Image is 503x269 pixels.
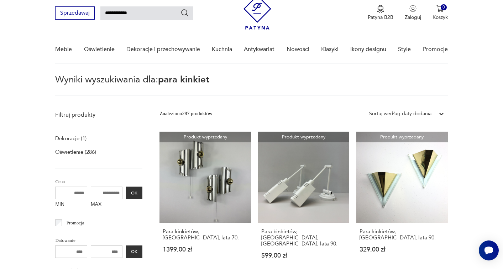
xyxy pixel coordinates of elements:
[350,36,386,63] a: Ikony designu
[405,14,421,21] p: Zaloguj
[441,4,447,10] div: 0
[84,36,115,63] a: Oświetlenie
[55,6,95,20] button: Sprzedawaj
[55,147,96,157] a: Oświetlenie (286)
[55,237,142,244] p: Datowanie
[163,247,247,253] p: 1399,00 zł
[360,247,444,253] p: 329,00 zł
[368,5,393,21] button: Patyna B2B
[368,5,393,21] a: Ikona medaluPatyna B2B
[55,75,447,96] p: Wyniki wyszukiwania dla:
[405,5,421,21] button: Zaloguj
[479,240,499,260] iframe: Smartsupp widget button
[368,14,393,21] p: Patyna B2B
[433,5,448,21] button: 0Koszyk
[287,36,309,63] a: Nowości
[55,11,95,16] a: Sprzedawaj
[377,5,384,13] img: Ikona medalu
[261,253,346,259] p: 599,00 zł
[436,5,444,12] img: Ikona koszyka
[369,110,431,118] div: Sortuj według daty dodania
[261,229,346,247] h3: Para kinkietów, [GEOGRAPHIC_DATA], [GEOGRAPHIC_DATA], lata 90.
[163,229,247,241] h3: Para kinkietów, [GEOGRAPHIC_DATA], lata 70.
[55,133,87,143] a: Dekoracje (1)
[159,110,212,118] div: Znaleziono 287 produktów
[67,219,84,227] p: Promocja
[126,245,142,258] button: OK
[212,36,232,63] a: Kuchnia
[55,178,142,186] p: Cena
[126,36,200,63] a: Dekoracje i przechowywanie
[158,73,209,86] span: para kinkiet
[244,36,274,63] a: Antykwariat
[409,5,416,12] img: Ikonka użytkownika
[398,36,411,63] a: Style
[433,14,448,21] p: Koszyk
[360,229,444,241] h3: Para kinkietów, [GEOGRAPHIC_DATA], lata 90.
[91,199,123,210] label: MAX
[126,187,142,199] button: OK
[321,36,339,63] a: Klasyki
[55,199,87,210] label: MIN
[423,36,448,63] a: Promocje
[180,9,189,17] button: Szukaj
[55,111,142,119] p: Filtruj produkty
[55,36,72,63] a: Meble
